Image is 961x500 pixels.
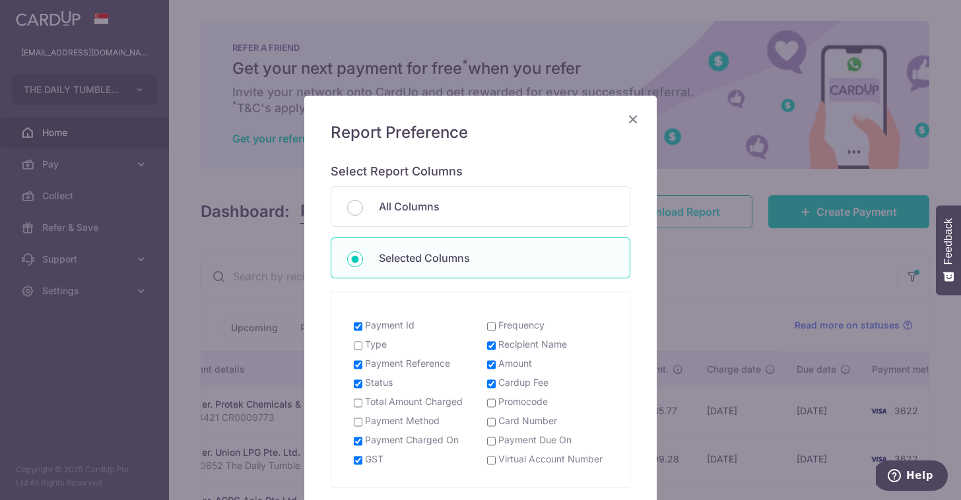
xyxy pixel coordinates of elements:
label: Payment Id [365,319,414,332]
label: Frequency [498,319,545,332]
label: Promocode [498,395,548,408]
label: Payment Charged On [365,433,459,447]
label: Type [365,338,387,351]
label: Amount [498,357,532,370]
h6: Select Report Columns [331,164,630,179]
label: Payment Due On [498,433,572,447]
iframe: Opens a widget where you can find more information [876,460,948,493]
span: Feedback [943,218,954,265]
h5: Report Preference [331,122,630,143]
label: Cardup Fee [498,376,548,389]
button: Close [625,111,641,127]
label: Recipient Name [498,338,567,351]
label: Status [365,376,393,389]
label: Payment Reference [365,357,450,370]
label: GST [365,453,383,466]
label: Payment Method [365,414,440,427]
label: Total Amount Charged [365,395,463,408]
p: Selected Columns [379,250,614,266]
label: Card Number [498,414,557,427]
p: All Columns [379,199,614,214]
label: Virtual Account Number [498,453,603,466]
button: Feedback - Show survey [936,205,961,295]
